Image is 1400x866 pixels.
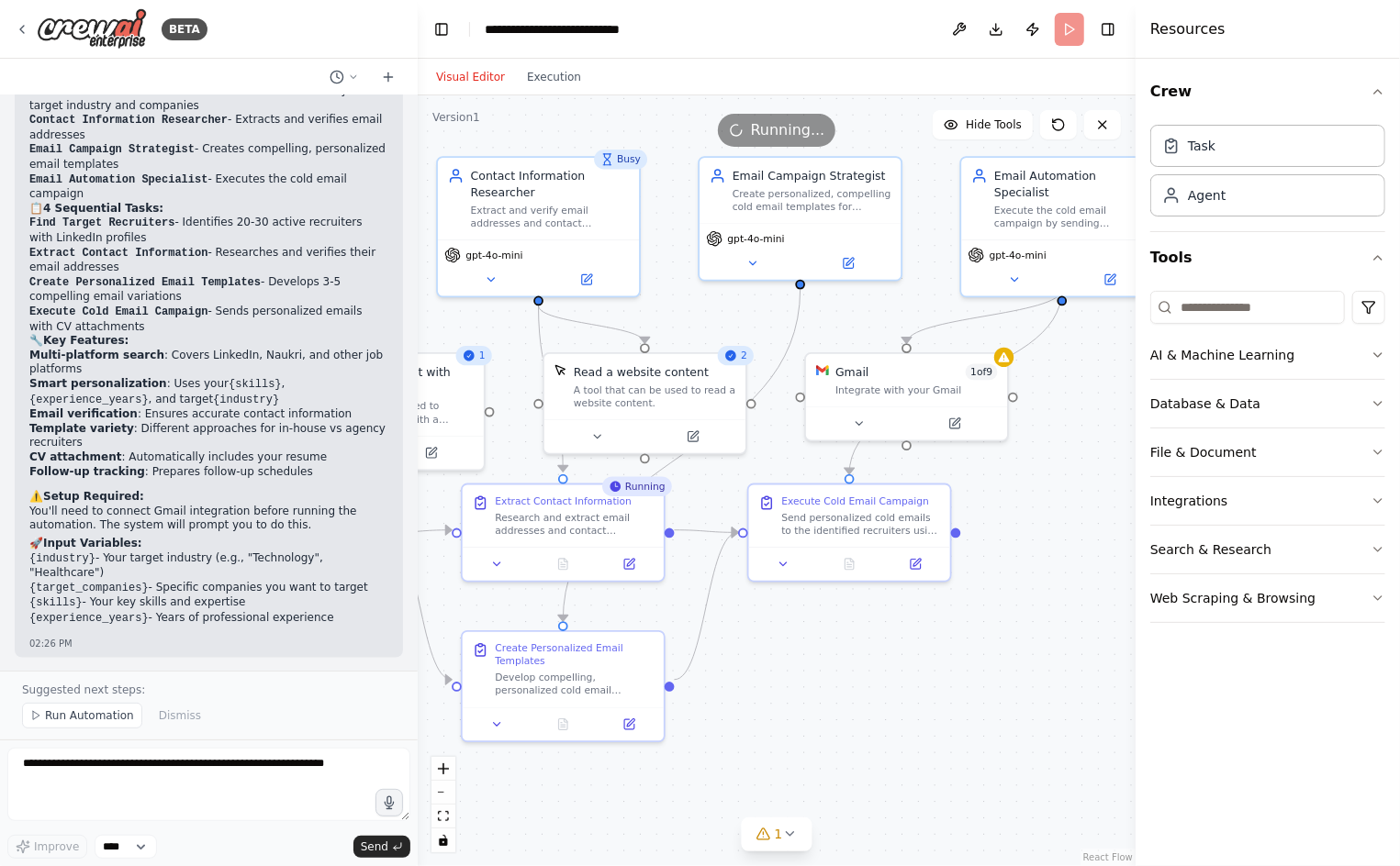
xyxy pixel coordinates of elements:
div: Execute the cold email campaign by sending personalized emails to recruiters with attached CV, sk... [994,204,1153,230]
li: : Automatically includes your resume [29,450,388,465]
span: 1 [775,825,783,843]
li: - Executes the cold email campaign [29,172,388,202]
code: Create Personalized Email Templates [29,276,261,289]
div: Busy [594,150,647,169]
button: Visual Editor [425,66,516,88]
div: Integrate with your Gmail [835,383,997,396]
div: Extract and verify email addresses and contact information for identified recruiters using web sc... [471,204,630,230]
li: : Different approaches for in-house vs agency recruiters [29,422,388,450]
strong: Multi-platform search [29,349,164,361]
div: Research and extract email addresses and contact information for the identified recruiters. Use c... [495,511,654,538]
g: Edge from 7f029839-a947-443e-86ab-893c53731816 to e2606bdf-93e1-413a-b7ed-0d3b8aba8186 [554,289,808,621]
div: Email Campaign StrategistCreate personalized, compelling cold email templates for outreach to rec... [698,156,902,281]
code: {industry} [213,394,279,406]
li: - Extracts and verifies email addresses [29,113,388,142]
strong: Email verification [29,407,138,420]
div: GmailGmail1of9Integrate with your Gmail [804,352,1009,441]
g: Edge from 04960b34-944b-4c0c-8168-f07acf7afbb9 to 6e7d887e-760e-454e-a977-839094a48b59 [531,305,654,343]
code: Contact Information Researcher [29,114,228,127]
h2: 🚀 [29,537,388,551]
li: - Your target industry (e.g., "Technology", "Healthcare") [29,551,388,581]
div: BETA [162,18,207,40]
button: Execution [516,66,592,88]
a: React Flow attribution [1083,852,1133,862]
g: Edge from ec895fe5-2eac-47f7-aa60-f3fc82372caf to e2606bdf-93e1-413a-b7ed-0d3b8aba8186 [388,525,452,688]
strong: Key Features: [43,334,129,347]
code: Find Target Recruiters [29,216,174,229]
span: Hide Tools [966,117,1022,132]
code: {target_companies} [29,582,149,594]
li: - Your key skills and expertise [29,595,388,611]
button: Open in side panel [908,414,1001,433]
div: Agent [1188,186,1226,205]
button: No output available [815,554,884,573]
div: Create Personalized Email Templates [495,642,654,669]
code: Extract Contact Information [29,247,207,260]
button: Hide Tools [933,110,1033,139]
button: Search & Research [1150,526,1385,573]
g: Edge from ec895fe5-2eac-47f7-aa60-f3fc82372caf to b940fbd7-b808-4209-833f-71b21477dc03 [388,522,452,540]
strong: CV attachment [29,450,122,463]
button: No output available [529,554,598,573]
button: Crew [1150,66,1385,117]
li: - Years of professional experience [29,611,388,627]
button: Dismiss [150,703,210,728]
li: : Covers LinkedIn, Naukri, and other job platforms [29,349,388,377]
button: Open in side panel [601,554,657,573]
code: Execute Cold Email Campaign [29,305,207,318]
div: Crew [1150,117,1385,231]
code: Email Automation Specialist [29,173,207,186]
g: Edge from 04960b34-944b-4c0c-8168-f07acf7afbb9 to b940fbd7-b808-4209-833f-71b21477dc03 [531,305,572,472]
div: Execute Cold Email CampaignSend personalized cold emails to the identified recruiters using the c... [747,483,952,583]
span: gpt-4o-mini [465,249,522,261]
li: : Prepares follow-up schedules [29,465,388,480]
nav: breadcrumb [485,20,662,39]
h4: Resources [1150,18,1226,40]
li: - Specific companies you want to target [29,581,388,596]
button: Open in side panel [601,715,657,734]
button: File & Document [1150,428,1385,476]
strong: Follow-up tracking [29,465,145,478]
button: zoom out [431,781,455,805]
strong: Smart personalization [29,377,167,390]
div: A tool that can be used to read a website content. [574,383,735,410]
li: - Identifies 20-30 active recruiters with LinkedIn profiles [29,216,388,245]
div: React Flow controls [431,757,455,852]
button: Open in side panel [802,253,895,272]
span: Running... [751,119,825,141]
li: - Finds active recruiters in your target industry and companies [29,83,388,113]
p: You'll need to connect Gmail integration before running the automation. The system will prompt yo... [29,505,388,533]
li: - Researches and verifies their email addresses [29,246,388,275]
h2: 📋 [29,202,388,216]
div: Develop compelling, personalized cold email templates for outreach to recruiters. Each template s... [495,672,654,698]
span: Send [361,839,388,854]
strong: Template variety [29,422,134,435]
g: Edge from f4b74c93-c9e6-40b8-9adf-fa87328f2e60 to 1e2d997e-62bf-41c4-b4a7-deba592c6620 [899,289,1070,343]
div: 1SerperDevToolSearch the internet with SerperA tool that can be used to search the internet with ... [281,352,486,471]
code: Email Campaign Strategist [29,143,195,156]
div: Running [602,477,672,496]
strong: Input Variables: [43,537,142,550]
g: Edge from f4b74c93-c9e6-40b8-9adf-fa87328f2e60 to 75bff4ea-310f-4a64-ac58-315b9020d868 [841,289,1070,474]
code: {experience_years} [29,612,149,625]
span: gpt-4o-mini [990,249,1047,261]
li: - Sends personalized emails with CV attachments [29,305,388,334]
h2: 🔧 [29,334,388,349]
button: Click to speak your automation idea [375,789,403,816]
span: Improve [34,839,79,854]
div: Task [1188,137,1215,155]
button: toggle interactivity [431,828,455,852]
div: Email Automation Specialist [994,168,1153,201]
button: Web Scraping & Browsing [1150,574,1385,622]
div: 2ScrapeElementFromWebsiteToolRead a website contentA tool that can be used to read a website cont... [543,352,747,454]
div: Create Personalized Email TemplatesDevelop compelling, personalized cold email templates for outr... [461,630,666,742]
h2: ⚠️ [29,490,388,505]
span: gpt-4o-mini [728,232,785,245]
button: Open in side panel [1064,270,1157,289]
div: A tool that can be used to search the internet with a search_query. Supports different search typ... [312,400,474,427]
button: 1 [742,817,812,851]
span: Number of enabled actions [966,364,998,381]
img: Logo [37,8,147,50]
code: {experience_years} [29,394,149,406]
button: fit view [431,805,455,828]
